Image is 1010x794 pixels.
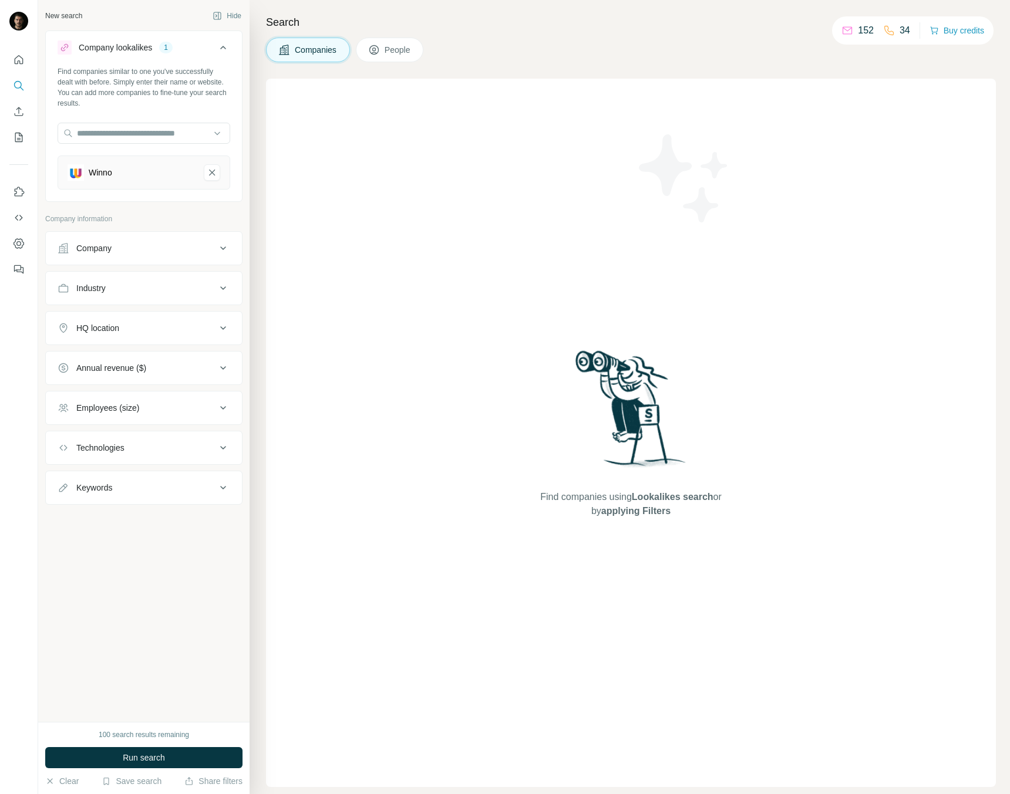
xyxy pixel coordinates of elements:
[76,442,124,454] div: Technologies
[9,75,28,96] button: Search
[631,126,737,231] img: Surfe Illustration - Stars
[45,775,79,787] button: Clear
[537,490,725,518] span: Find companies using or by
[9,207,28,228] button: Use Surfe API
[45,214,243,224] p: Company information
[46,314,242,342] button: HQ location
[79,42,152,53] div: Company lookalikes
[385,44,412,56] span: People
[99,729,189,740] div: 100 search results remaining
[9,127,28,148] button: My lists
[46,33,242,66] button: Company lookalikes1
[123,752,165,763] span: Run search
[159,42,173,53] div: 1
[46,474,242,502] button: Keywords
[68,164,84,181] img: Winno-logo
[89,167,112,178] div: Winno
[76,322,119,334] div: HQ location
[184,775,243,787] button: Share filters
[76,362,146,374] div: Annual revenue ($)
[45,747,243,768] button: Run search
[266,14,996,31] h4: Search
[9,181,28,202] button: Use Surfe on LinkedIn
[102,775,161,787] button: Save search
[46,434,242,462] button: Technologies
[632,492,713,502] span: Lookalikes search
[601,506,671,516] span: applying Filters
[76,282,106,294] div: Industry
[930,22,984,39] button: Buy credits
[204,7,250,25] button: Hide
[9,233,28,254] button: Dashboard
[46,354,242,382] button: Annual revenue ($)
[45,11,82,21] div: New search
[204,164,220,181] button: Winno-remove-button
[858,23,874,38] p: 152
[900,23,910,38] p: 34
[76,242,112,254] div: Company
[9,101,28,122] button: Enrich CSV
[76,402,139,414] div: Employees (size)
[46,234,242,262] button: Company
[570,347,692,478] img: Surfe Illustration - Woman searching with binoculars
[9,259,28,280] button: Feedback
[58,66,230,109] div: Find companies similar to one you've successfully dealt with before. Simply enter their name or w...
[9,49,28,70] button: Quick start
[46,274,242,302] button: Industry
[46,394,242,422] button: Employees (size)
[295,44,338,56] span: Companies
[9,12,28,31] img: Avatar
[76,482,112,494] div: Keywords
